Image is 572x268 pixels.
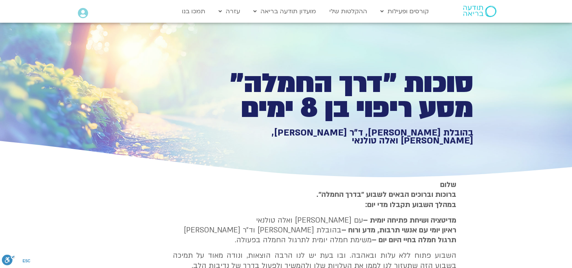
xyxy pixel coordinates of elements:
[372,235,456,245] b: תרגול חמלה בחיי היום יום –
[178,4,209,19] a: תמכו בנו
[173,215,456,245] p: עם [PERSON_NAME] ואלה טולנאי בהובלת [PERSON_NAME] וד״ר [PERSON_NAME] משימת חמלה יומית לתרגול החמל...
[363,215,456,225] strong: מדיטציה ושיחת פתיחה יומית –
[250,4,320,19] a: מועדון תודעה בריאה
[316,190,456,209] strong: ברוכות וברוכים הבאים לשבוע ״בדרך החמלה״. במהלך השבוע תקבלו מדי יום:
[211,129,473,145] h1: בהובלת [PERSON_NAME], ד״ר [PERSON_NAME], [PERSON_NAME] ואלה טולנאי
[215,4,244,19] a: עזרה
[211,71,473,121] h1: סוכות ״דרך החמלה״ מסע ריפוי בן 8 ימים
[440,180,456,190] strong: שלום
[326,4,371,19] a: ההקלטות שלי
[377,4,432,19] a: קורסים ופעילות
[341,225,456,235] b: ראיון יומי עם אנשי תרבות, מדע ורוח –
[463,6,496,17] img: תודעה בריאה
